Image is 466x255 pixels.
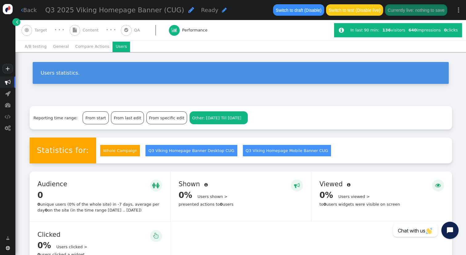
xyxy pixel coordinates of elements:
span: Performance [182,27,210,33]
span: Audience [38,180,71,188]
span:  [5,125,11,131]
a: Back [21,6,37,14]
span:  [5,102,11,108]
span:  [21,7,23,13]
span: 0% [38,241,51,250]
b: 0 [38,202,40,207]
div: unique users (0% of the whole site) in -7 days, average per day on the site (in the time range [D... [38,201,162,213]
a:  Target · · · [22,20,70,40]
a:  Content · · · [70,20,121,40]
span: Target [35,27,49,33]
span:  [152,181,156,190]
span: Ready [201,7,218,13]
b: 136 [382,28,391,32]
b: 0 [324,202,326,207]
span:  [16,19,18,25]
span: 0 [38,191,43,200]
span:  [294,181,300,190]
a: Q3 Viking Homepage Banner Desktop CUG [145,145,237,157]
span:  [435,181,441,190]
span:  [347,183,350,187]
span:  [5,79,11,85]
span: clicks [444,28,458,32]
span: Q3 2025 Viking Homepage Banner (CUG) [45,6,184,14]
div: Statistics for: [30,138,96,163]
div: From start [83,112,108,124]
button: Currently live: nothing to save [385,4,447,15]
button: Switch to draft (Disable) [273,4,324,15]
li: General [50,42,72,52]
a: Users viewed > [338,194,370,199]
span:  [73,28,77,32]
span:  [6,235,10,241]
a:  [2,233,14,244]
div: · · · [55,26,64,34]
span: 0% [179,191,192,200]
a: ⋮ [451,1,466,19]
div: From last edit [111,112,143,124]
span:  [5,91,10,97]
span:  [339,27,344,33]
a: Users shown > [198,194,227,199]
span:  [156,181,160,190]
img: logo-icon.svg [3,4,13,14]
a: + [2,64,13,73]
li: Users [112,42,130,52]
span: Other: [DATE] Till [DATE] [192,116,241,120]
span: QA [134,27,142,33]
li: A/B testing [22,42,50,52]
li: Compare Actions [72,42,112,52]
a:  QA [121,20,169,40]
a: Users clicked > [56,245,87,249]
span: Clicked [38,231,64,238]
span: 0% [320,191,333,200]
a: Q3 Viking Homepage Mobile Banner CUG [243,145,331,157]
div: visitors [381,27,407,33]
span: Shown [179,180,203,188]
span:  [25,28,29,32]
button: Switch to test (Disable live) [326,4,383,15]
b: 0 [444,28,447,32]
b: 0 [45,208,47,212]
b: 640 [408,28,417,32]
div: In last 90 min: [350,27,381,33]
div: Reporting time range: [34,115,82,121]
span: Content [83,27,101,33]
span:  [222,7,227,13]
span: impressions [408,28,441,32]
span:  [5,114,11,120]
div: presented actions to users [179,201,303,208]
span:  [6,246,10,250]
div: Users statistics. [41,70,441,76]
span:  [124,28,128,32]
span:  [204,183,208,187]
div: From specific edit [147,112,187,124]
a: Whole Campaign [100,145,140,157]
span:  [172,28,177,32]
b: 0 [220,202,223,207]
span:  [153,232,159,240]
div: · · · [106,26,116,34]
span:  [188,6,194,13]
a:  [12,18,20,26]
a:  Performance [169,20,220,40]
span:  [243,116,245,120]
span: Viewed [320,180,346,188]
div: to users widgets were visible on screen [320,201,444,208]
